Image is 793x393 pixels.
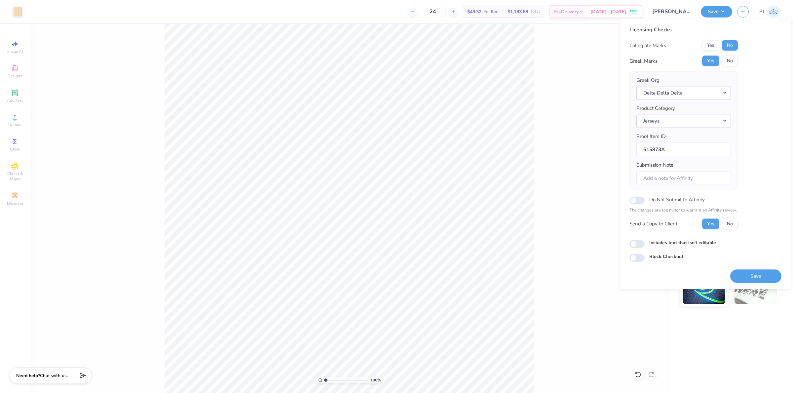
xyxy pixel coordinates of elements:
span: Designs [8,73,22,79]
button: Delta Delta Delta [636,86,731,100]
button: Yes [702,40,719,51]
label: Greek Org [636,77,660,84]
button: No [722,218,738,229]
label: Submission Note [636,161,673,169]
span: PL [759,8,765,16]
label: Block Checkout [649,253,683,260]
p: The changes are too minor to warrant an Affinity review. [629,207,738,214]
button: No [722,40,738,51]
span: Clipart & logos [3,171,26,181]
span: Greek [10,147,20,152]
span: Decorate [7,201,23,206]
div: Licensing Checks [629,26,738,34]
input: Add a note for Affinity [636,171,731,185]
label: Proof Item ID [636,133,666,140]
span: $1,183.68 [508,8,528,15]
button: Save [701,6,732,17]
div: Collegiate Marks [629,42,666,49]
button: No [722,56,738,66]
span: $49.32 [467,8,481,15]
span: FREE [630,9,637,14]
input: – – [420,6,446,17]
span: [DATE] - [DATE] [590,8,626,15]
span: Per Item [483,8,500,15]
span: Add Text [7,98,23,103]
input: Untitled Design [647,5,696,18]
button: Jerseys [636,114,731,128]
strong: Need help? [16,373,40,379]
label: Do Not Submit to Affinity [649,195,705,204]
label: Includes text that isn't editable [649,239,716,246]
button: Yes [702,218,719,229]
label: Product Category [636,105,675,112]
span: Total [530,8,540,15]
span: 100 % [370,377,381,383]
span: Est. Delivery [553,8,579,15]
img: Pamela Lois Reyes [767,5,780,18]
span: Image AI [7,49,23,54]
div: Send a Copy to Client [629,220,677,228]
span: Upload [8,122,21,127]
button: Save [730,269,781,283]
div: Greek Marks [629,57,658,65]
a: PL [759,5,780,18]
button: Yes [702,56,719,66]
span: Chat with us. [40,373,68,379]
